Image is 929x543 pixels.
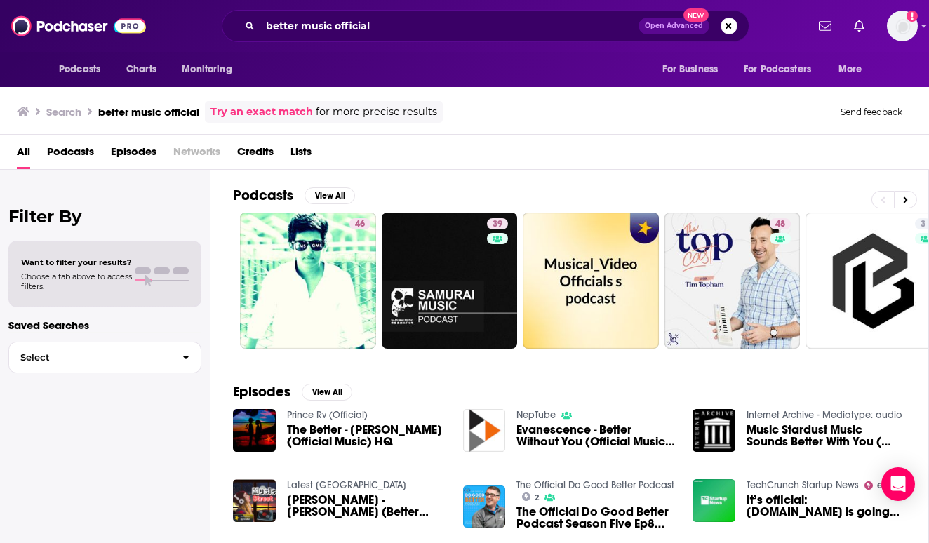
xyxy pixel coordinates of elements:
[747,409,902,421] a: Internet Archive - Mediatype: audio
[240,213,376,349] a: 46
[770,218,791,229] a: 48
[8,342,201,373] button: Select
[349,218,370,229] a: 46
[864,481,886,490] a: 62
[664,213,801,349] a: 48
[233,409,276,452] img: The Better - Rogen Velez (Official Music) HQ
[516,506,676,530] span: The Official Do Good Better Podcast Season Five Ep8 Adapt Music Founder & Executive Director [PER...
[775,217,785,232] span: 48
[522,492,539,501] a: 2
[747,479,859,491] a: TechCrunch Startup News
[316,104,437,120] span: for more precise results
[287,424,446,448] span: The Better - [PERSON_NAME] (Official Music) HQ
[382,213,518,349] a: 39
[126,60,156,79] span: Charts
[735,56,831,83] button: open menu
[222,10,749,42] div: Search podcasts, credits, & more...
[287,494,446,518] span: [PERSON_NAME] - [PERSON_NAME] (Better Together) - Music from the FIFA World Cup Qatar 2022 Offici...
[355,217,365,232] span: 46
[653,56,735,83] button: open menu
[260,15,639,37] input: Search podcasts, credits, & more...
[290,140,312,169] a: Lists
[302,384,352,401] button: View All
[907,11,918,22] svg: Add a profile image
[233,187,293,204] h2: Podcasts
[881,467,915,501] div: Open Intercom Messenger
[210,104,313,120] a: Try an exact match
[59,60,100,79] span: Podcasts
[49,56,119,83] button: open menu
[516,424,676,448] a: Evanescence - Better Without You (Official Music Video)
[305,187,355,204] button: View All
[237,140,274,169] a: Credits
[516,506,676,530] a: The Official Do Good Better Podcast Season Five Ep8 Adapt Music Founder & Executive Director Brid...
[233,383,352,401] a: EpisodesView All
[887,11,918,41] span: Logged in as SonyAlexis
[8,206,201,227] h2: Filter By
[887,11,918,41] button: Show profile menu
[11,13,146,39] img: Podchaser - Follow, Share and Rate Podcasts
[117,56,165,83] a: Charts
[9,353,171,362] span: Select
[639,18,709,34] button: Open AdvancedNew
[747,494,906,518] a: It’s official: Better.com is going public
[21,271,132,291] span: Choose a tab above to access filters.
[744,60,811,79] span: For Podcasters
[921,217,925,232] span: 3
[182,60,232,79] span: Monitoring
[813,14,837,38] a: Show notifications dropdown
[516,409,556,421] a: NepTube
[487,218,508,229] a: 39
[46,105,81,119] h3: Search
[172,56,250,83] button: open menu
[493,217,502,232] span: 39
[463,409,506,452] img: Evanescence - Better Without You (Official Music Video)
[877,483,886,489] span: 62
[463,485,506,528] img: The Official Do Good Better Podcast Season Five Ep8 Adapt Music Founder & Executive Director Brid...
[173,140,220,169] span: Networks
[287,494,446,518] a: Trinidad Cardona - Hayya Hayya (Better Together) - Music from the FIFA World Cup Qatar 2022 Offic...
[287,424,446,448] a: The Better - Rogen Velez (Official Music) HQ
[17,140,30,169] a: All
[233,187,355,204] a: PodcastsView All
[287,479,406,491] a: Latest Music Street
[683,8,709,22] span: New
[516,479,674,491] a: The Official Do Good Better Podcast
[535,495,539,501] span: 2
[848,14,870,38] a: Show notifications dropdown
[47,140,94,169] a: Podcasts
[747,494,906,518] span: It’s official: [DOMAIN_NAME] is going public
[836,106,907,118] button: Send feedback
[887,11,918,41] img: User Profile
[21,257,132,267] span: Want to filter your results?
[111,140,156,169] a: Episodes
[645,22,703,29] span: Open Advanced
[98,105,199,119] h3: better music official
[747,424,906,448] a: Music Stardust Music Sounds Better With You ( Official Music Video) G Major Bpm 103 ( 1)
[287,409,368,421] a: Prince Rv (Official)
[8,319,201,332] p: Saved Searches
[693,479,735,522] img: It’s official: Better.com is going public
[829,56,880,83] button: open menu
[838,60,862,79] span: More
[693,409,735,452] img: Music Stardust Music Sounds Better With You ( Official Music Video) G Major Bpm 103 ( 1)
[233,383,290,401] h2: Episodes
[233,479,276,522] img: Trinidad Cardona - Hayya Hayya (Better Together) - Music from the FIFA World Cup Qatar 2022 Offic...
[662,60,718,79] span: For Business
